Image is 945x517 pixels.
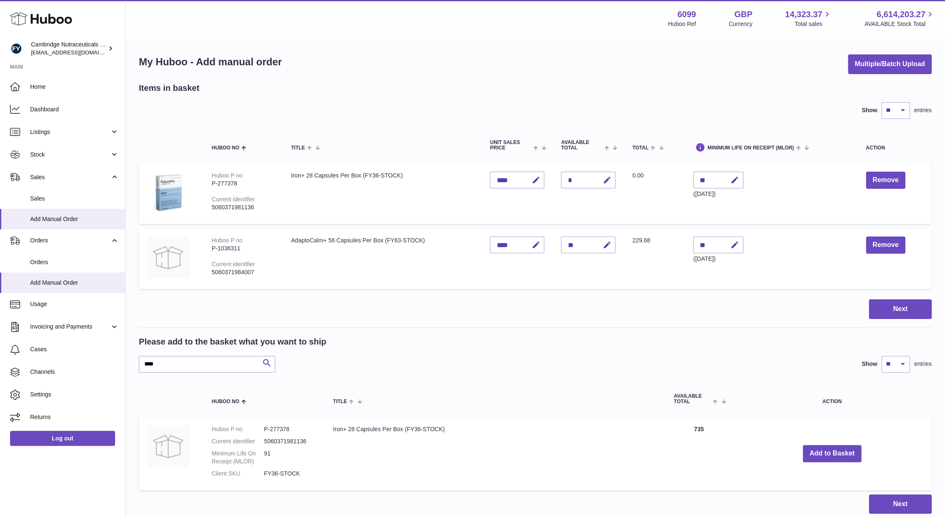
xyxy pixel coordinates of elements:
div: Huboo P no [212,237,243,244]
button: Next [869,299,932,319]
button: Remove [866,237,905,254]
span: Dashboard [30,105,119,113]
strong: 6099 [677,9,696,20]
div: Current identifier [212,196,255,203]
span: Orders [30,258,119,266]
span: Home [30,83,119,91]
span: Total [632,145,648,151]
button: Next [869,494,932,514]
div: Action [866,145,923,151]
div: Currency [729,20,753,28]
td: Iron+ 28 Capsules Per Box (FY36-STOCK) [283,163,482,224]
h1: My Huboo - Add manual order [139,55,282,69]
div: Cambridge Nutraceuticals Ltd [31,41,106,57]
span: AVAILABLE Total [674,394,711,404]
span: Add Manual Order [30,279,119,287]
td: AdaptoCalm+ 56 Capsules Per Box (FY63-STOCK) [283,228,482,289]
span: 6,614,203.27 [876,9,925,20]
dd: 5060371981136 [264,437,316,445]
span: Title [291,145,305,151]
span: 229.68 [632,237,650,244]
td: 735 [666,417,732,490]
span: 14,323.37 [785,9,822,20]
a: 6,614,203.27 AVAILABLE Stock Total [864,9,935,28]
span: entries [914,106,932,114]
label: Show [862,106,877,114]
strong: GBP [734,9,752,20]
img: huboo@camnutra.com [10,42,23,55]
span: Add Manual Order [30,215,119,223]
button: Remove [866,172,905,189]
dd: 91 [264,450,316,466]
span: Usage [30,300,119,308]
div: Huboo Ref [668,20,696,28]
span: Minimum Life On Receipt (MLOR) [707,145,794,151]
div: ([DATE]) [693,190,743,198]
a: 14,323.37 Total sales [785,9,832,28]
div: P-1036311 [212,244,274,252]
span: Invoicing and Payments [30,323,110,331]
div: ([DATE]) [693,255,743,263]
img: Iron+ 28 Capsules Per Box (FY36-STOCK) [147,172,189,213]
span: Unit Sales Price [490,140,531,151]
button: Multiple/Batch Upload [848,54,932,74]
span: entries [914,360,932,368]
span: [EMAIL_ADDRESS][DOMAIN_NAME] [31,49,123,56]
span: Title [333,399,347,404]
span: Returns [30,413,119,421]
h2: Please add to the basket what you want to ship [139,336,326,347]
label: Show [862,360,877,368]
span: Huboo no [212,145,239,151]
span: Huboo no [212,399,239,404]
span: Channels [30,368,119,376]
span: AVAILABLE Stock Total [864,20,935,28]
span: Orders [30,237,110,244]
div: Huboo P no [212,172,243,179]
dd: FY36-STOCK [264,470,316,478]
span: Settings [30,391,119,399]
img: Iron+ 28 Capsules Per Box (FY36-STOCK) [147,425,189,467]
span: Sales [30,195,119,203]
span: AVAILABLE Total [561,140,602,151]
span: Listings [30,128,110,136]
img: AdaptoCalm+ 56 Capsules Per Box (FY63-STOCK) [147,237,189,278]
dd: P-277378 [264,425,316,433]
span: 0.00 [632,172,643,179]
div: Current identifier [212,261,255,268]
button: Add to Basket [803,445,861,462]
div: 5060371984007 [212,268,274,276]
a: Log out [10,431,115,446]
div: P-277378 [212,180,274,188]
td: Iron+ 28 Capsules Per Box (FY36-STOCK) [325,417,666,490]
span: Sales [30,173,110,181]
span: Total sales [794,20,832,28]
h2: Items in basket [139,82,200,94]
span: Stock [30,151,110,159]
th: Action [732,385,932,413]
dt: Client SKU [212,470,264,478]
span: Cases [30,345,119,353]
div: 5060371981136 [212,203,274,211]
dt: Minimum Life On Receipt (MLOR) [212,450,264,466]
dt: Huboo P no [212,425,264,433]
dt: Current identifier [212,437,264,445]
